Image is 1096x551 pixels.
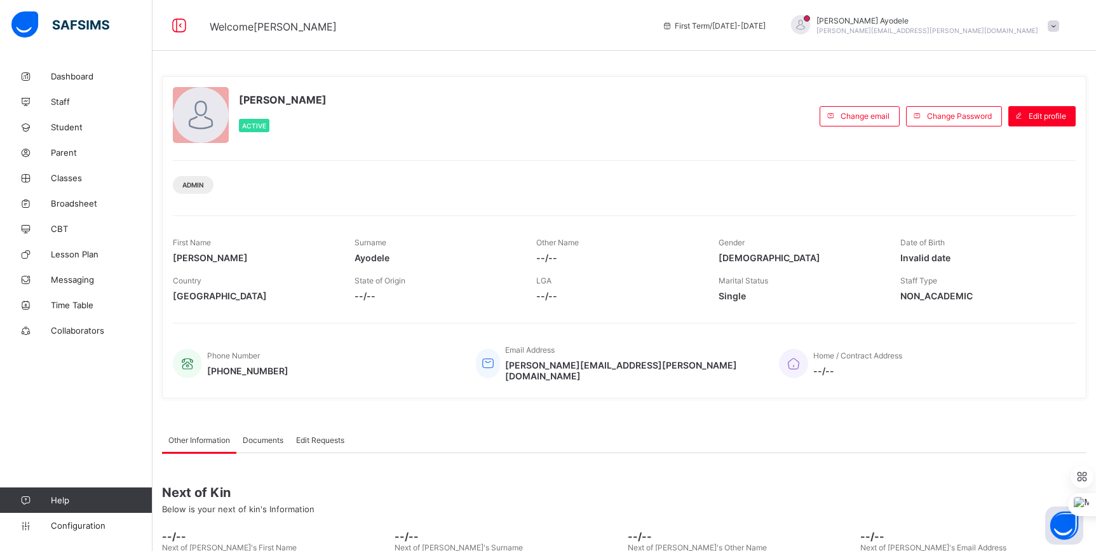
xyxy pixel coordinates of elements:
[243,435,283,445] span: Documents
[778,15,1066,36] div: SolomonAyodele
[662,21,766,31] span: session/term information
[51,495,152,505] span: Help
[536,290,699,301] span: --/--
[162,485,1086,500] span: Next of Kin
[173,276,201,285] span: Country
[207,365,288,376] span: [PHONE_NUMBER]
[239,93,327,106] span: [PERSON_NAME]
[210,20,337,33] span: Welcome [PERSON_NAME]
[719,252,881,263] span: [DEMOGRAPHIC_DATA]
[207,351,260,360] span: Phone Number
[841,111,890,121] span: Change email
[628,530,854,543] span: --/--
[900,252,1063,263] span: Invalid date
[355,238,386,247] span: Surname
[813,351,902,360] span: Home / Contract Address
[1045,507,1083,545] button: Open asap
[816,27,1038,34] span: [PERSON_NAME][EMAIL_ADDRESS][PERSON_NAME][DOMAIN_NAME]
[1029,111,1066,121] span: Edit profile
[860,530,1086,543] span: --/--
[51,520,152,531] span: Configuration
[536,238,579,247] span: Other Name
[505,360,760,381] span: [PERSON_NAME][EMAIL_ADDRESS][PERSON_NAME][DOMAIN_NAME]
[719,238,745,247] span: Gender
[51,97,152,107] span: Staff
[395,530,621,543] span: --/--
[51,122,152,132] span: Student
[900,290,1063,301] span: NON_ACADEMIC
[162,504,315,514] span: Below is your next of kin's Information
[816,16,1038,25] span: [PERSON_NAME] Ayodele
[173,290,335,301] span: [GEOGRAPHIC_DATA]
[173,252,335,263] span: [PERSON_NAME]
[355,252,517,263] span: Ayodele
[11,11,109,38] img: safsims
[536,252,699,263] span: --/--
[51,173,152,183] span: Classes
[296,435,344,445] span: Edit Requests
[182,181,204,189] span: Admin
[355,276,405,285] span: State of Origin
[173,238,211,247] span: First Name
[51,147,152,158] span: Parent
[505,345,555,355] span: Email Address
[168,435,230,445] span: Other Information
[355,290,517,301] span: --/--
[51,300,152,310] span: Time Table
[900,276,937,285] span: Staff Type
[536,276,551,285] span: LGA
[813,365,902,376] span: --/--
[242,122,266,130] span: Active
[51,198,152,208] span: Broadsheet
[900,238,945,247] span: Date of Birth
[51,275,152,285] span: Messaging
[51,224,152,234] span: CBT
[162,530,388,543] span: --/--
[51,71,152,81] span: Dashboard
[927,111,992,121] span: Change Password
[51,325,152,336] span: Collaborators
[51,249,152,259] span: Lesson Plan
[719,276,768,285] span: Marital Status
[719,290,881,301] span: Single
